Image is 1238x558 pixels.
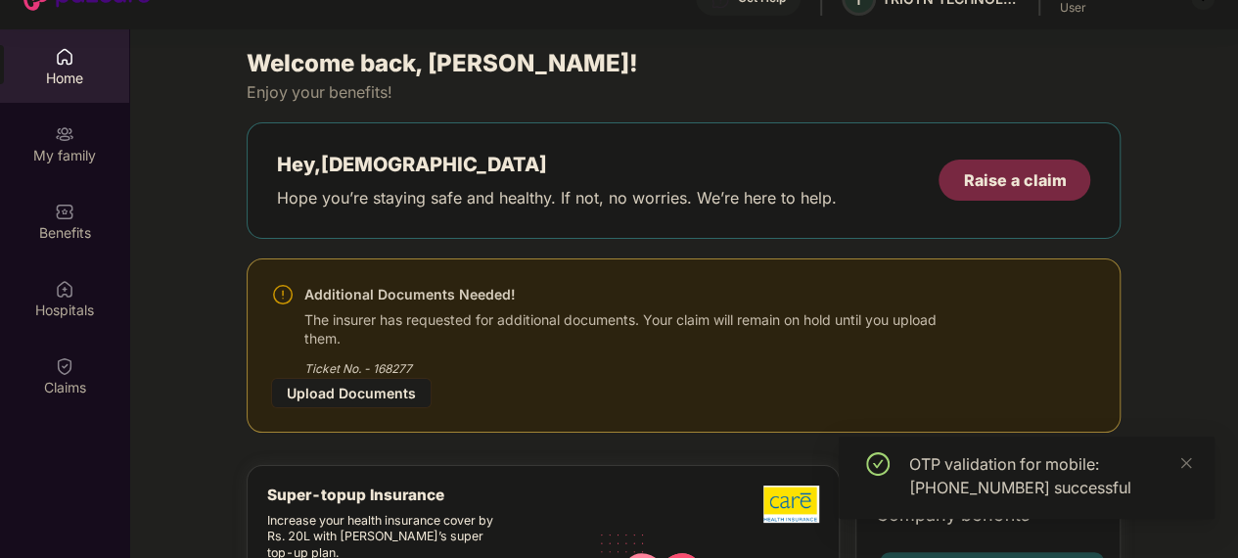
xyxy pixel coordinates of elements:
img: svg+xml;base64,PHN2ZyBpZD0iSG9zcGl0YWxzIiB4bWxucz0iaHR0cDovL3d3dy53My5vcmcvMjAwMC9zdmciIHdpZHRoPS... [55,279,74,299]
div: OTP validation for mobile: [PHONE_NUMBER] successful [909,452,1191,499]
div: Upload Documents [271,378,432,408]
span: Welcome back, [PERSON_NAME]! [247,49,638,77]
img: svg+xml;base64,PHN2ZyBpZD0iQmVuZWZpdHMiIHhtbG5zPSJodHRwOi8vd3d3LnczLm9yZy8yMDAwL3N2ZyIgd2lkdGg9Ij... [55,202,74,221]
div: Hope you’re staying safe and healthy. If not, no worries. We’re here to help. [277,188,837,209]
div: Enjoy your benefits! [247,82,1122,103]
div: Raise a claim [963,169,1066,191]
div: Hey, [DEMOGRAPHIC_DATA] [277,153,837,176]
img: b5dec4f62d2307b9de63beb79f102df3.png [763,486,819,523]
div: Super-topup Insurance [267,486,589,504]
span: close [1179,456,1193,470]
div: The insurer has requested for additional documents. Your claim will remain on hold until you uplo... [304,306,959,348]
div: Additional Documents Needed! [304,283,959,306]
img: svg+xml;base64,PHN2ZyBpZD0iV2FybmluZ18tXzI0eDI0IiBkYXRhLW5hbWU9Ildhcm5pbmcgLSAyNHgyNCIgeG1sbnM9Im... [271,283,295,306]
img: svg+xml;base64,PHN2ZyBpZD0iQ2xhaW0iIHhtbG5zPSJodHRwOi8vd3d3LnczLm9yZy8yMDAwL3N2ZyIgd2lkdGg9IjIwIi... [55,356,74,376]
img: svg+xml;base64,PHN2ZyBpZD0iSG9tZSIgeG1sbnM9Imh0dHA6Ly93d3cudzMub3JnLzIwMDAvc3ZnIiB3aWR0aD0iMjAiIG... [55,47,74,67]
div: Ticket No. - 168277 [304,348,959,378]
span: check-circle [866,452,890,476]
img: svg+xml;base64,PHN2ZyB3aWR0aD0iMjAiIGhlaWdodD0iMjAiIHZpZXdCb3g9IjAgMCAyMCAyMCIgZmlsbD0ibm9uZSIgeG... [55,124,74,144]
